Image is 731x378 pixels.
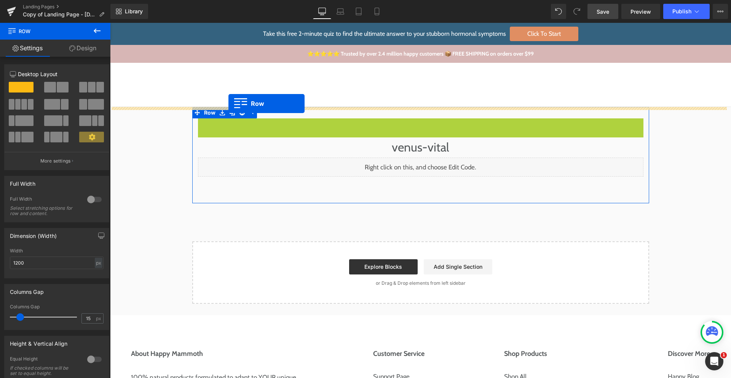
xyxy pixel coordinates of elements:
[88,115,533,135] h1: venus-vital
[92,84,108,96] span: Row
[350,4,368,19] a: Tablet
[672,8,691,14] span: Publish
[314,236,382,252] a: Add Single Section
[621,4,660,19] a: Preview
[394,349,495,359] a: Shop All
[96,316,102,321] span: px
[137,84,147,96] a: Expand / Collapse
[10,206,78,216] div: Select stretching options for row and content.
[558,349,600,359] a: Happy Blog
[10,228,57,239] div: Dimension (Width)
[394,321,495,341] button: Shop Products
[721,352,727,358] span: 1
[5,152,109,170] button: More settings
[10,284,44,295] div: Columns Gap
[10,196,80,204] div: Full Width
[368,4,386,19] a: Mobile
[705,352,723,370] iframe: Intercom live chat
[55,40,110,57] a: Design
[23,11,96,18] span: Copy of Landing Page - [DATE] 20:57:48
[8,23,84,40] span: Row
[400,4,468,18] span: Click To Start
[10,304,104,309] div: Columns Gap
[21,321,200,341] button: About Happy Mammoth
[331,4,350,19] a: Laptop
[40,158,71,164] p: More settings
[127,84,137,96] a: Remove Row
[313,4,331,19] a: Desktop
[263,321,331,341] button: Customer Service
[10,356,80,364] div: Equal Height
[95,258,102,268] div: px
[197,27,424,34] a: ⭐⭐⭐⭐⭐ Trusted by over 2.4 million happy customers 📦 FREE SHIPPING on orders over $99
[239,236,308,252] a: Explore Blocks
[107,84,117,96] a: Save row
[10,336,67,347] div: Height & Vertical Align
[713,4,728,19] button: More
[125,8,143,15] span: Library
[630,8,651,16] span: Preview
[23,4,110,10] a: Landing Pages
[10,176,35,187] div: Full Width
[558,321,600,341] button: Discover More
[569,4,584,19] button: Redo
[10,257,104,269] input: auto
[663,4,710,19] button: Publish
[94,258,527,263] p: or Drag & Drop elements from left sidebar
[10,365,78,376] div: If checked columns will be set to equal height.
[551,4,566,19] button: Undo
[10,248,104,254] div: Width
[110,4,148,19] a: New Library
[10,70,104,78] p: Desktop Layout
[117,84,127,96] a: Clone Row
[597,8,609,16] span: Save
[263,349,331,359] a: Support Page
